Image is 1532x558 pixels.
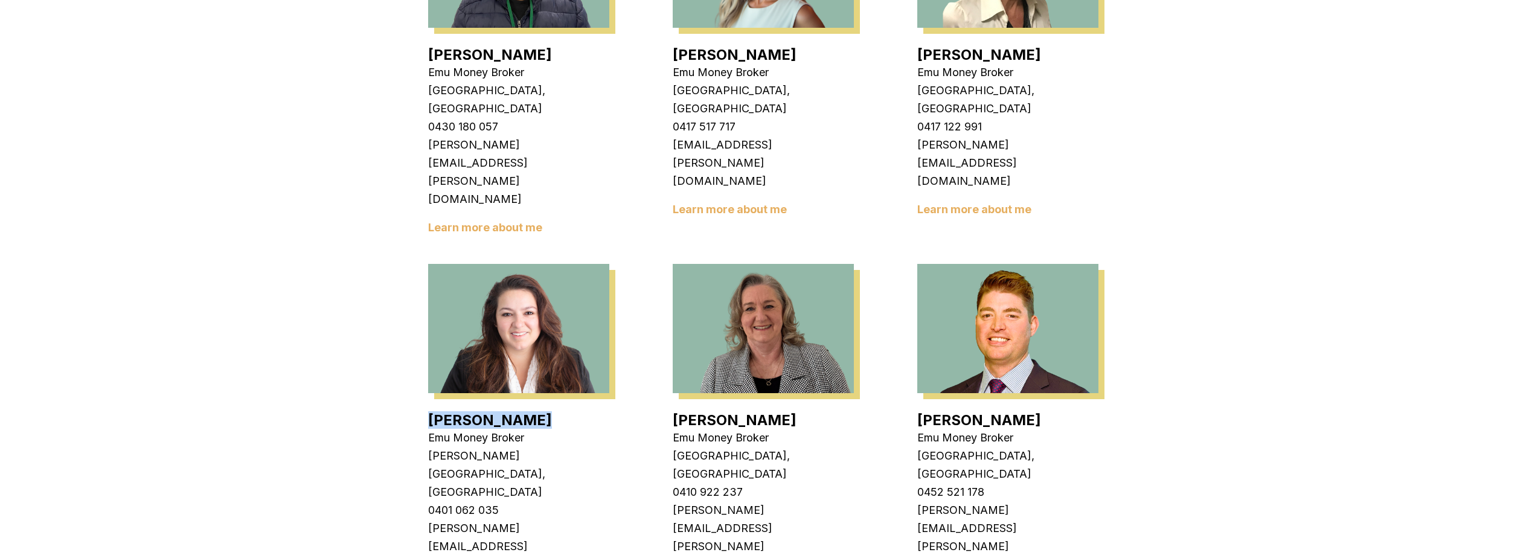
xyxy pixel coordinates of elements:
[428,411,552,429] a: [PERSON_NAME]
[917,411,1041,429] a: [PERSON_NAME]
[428,136,609,208] p: [PERSON_NAME][EMAIL_ADDRESS][PERSON_NAME][DOMAIN_NAME]
[428,82,609,118] p: [GEOGRAPHIC_DATA], [GEOGRAPHIC_DATA]
[428,118,609,136] p: 0430 180 057
[428,447,609,501] p: [PERSON_NAME][GEOGRAPHIC_DATA], [GEOGRAPHIC_DATA]
[673,136,854,190] p: [EMAIL_ADDRESS][PERSON_NAME][DOMAIN_NAME]
[917,447,1098,483] p: [GEOGRAPHIC_DATA], [GEOGRAPHIC_DATA]
[917,82,1098,118] p: [GEOGRAPHIC_DATA], [GEOGRAPHIC_DATA]
[673,483,854,501] p: 0410 922 237
[673,118,854,136] p: 0417 517 717
[673,46,796,63] a: [PERSON_NAME]
[917,429,1098,447] p: Emu Money Broker
[917,46,1041,63] a: [PERSON_NAME]
[673,264,854,393] img: Robyn Adams
[917,264,1098,393] img: Jack Armstrong
[428,63,609,82] p: Emu Money Broker
[917,136,1098,190] p: [PERSON_NAME][EMAIL_ADDRESS][DOMAIN_NAME]
[917,203,1031,216] a: Learn more about me
[428,264,609,393] img: Wendy Fonseka
[917,118,1098,136] p: 0417 122 991
[673,82,854,118] p: [GEOGRAPHIC_DATA], [GEOGRAPHIC_DATA]
[673,429,854,447] p: Emu Money Broker
[673,203,787,216] a: Learn more about me
[673,63,854,82] p: Emu Money Broker
[917,63,1098,82] p: Emu Money Broker
[428,501,609,519] p: 0401 062 035
[917,483,1098,501] p: 0452 521 178
[428,46,552,63] a: [PERSON_NAME]
[673,447,854,483] p: [GEOGRAPHIC_DATA], [GEOGRAPHIC_DATA]
[428,221,542,234] a: Learn more about me
[428,429,609,447] p: Emu Money Broker
[673,411,796,429] a: [PERSON_NAME]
